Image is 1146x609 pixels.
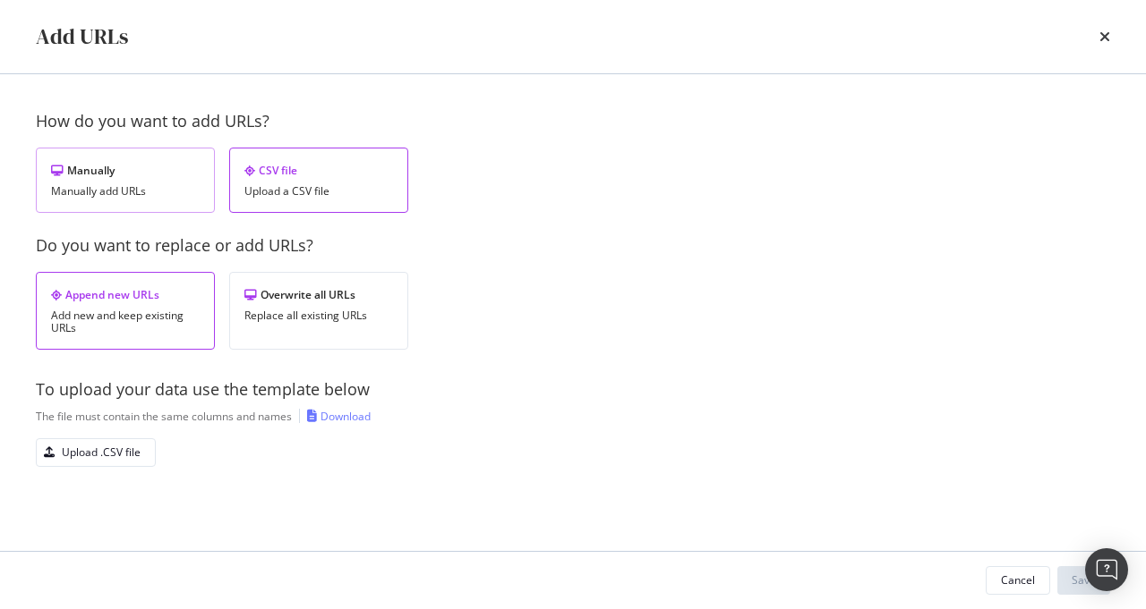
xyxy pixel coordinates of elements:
[1085,548,1128,591] div: Open Intercom Messenger
[1057,566,1110,595] button: Save
[244,185,393,198] div: Upload a CSV file
[1099,21,1110,52] div: times
[36,409,292,424] div: The file must contain the same columns and names
[36,21,128,52] div: Add URLs
[986,566,1050,595] button: Cancel
[36,438,156,467] button: Upload .CSV file
[36,234,1110,258] div: Do you want to replace or add URLs?
[62,444,141,460] div: Upload .CSV file
[244,163,393,178] div: CSV file
[51,163,200,178] div: Manually
[307,409,371,424] a: Download
[36,378,1110,402] div: To upload your data use the template below
[51,309,200,334] div: Add new and keep existing URLs
[321,409,371,424] div: Download
[244,287,393,302] div: Overwrite all URLs
[51,287,200,302] div: Append new URLs
[244,309,393,322] div: Replace all existing URLs
[1001,572,1035,588] div: Cancel
[36,110,1110,133] div: How do you want to add URLs?
[1072,572,1096,588] div: Save
[51,185,200,198] div: Manually add URLs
